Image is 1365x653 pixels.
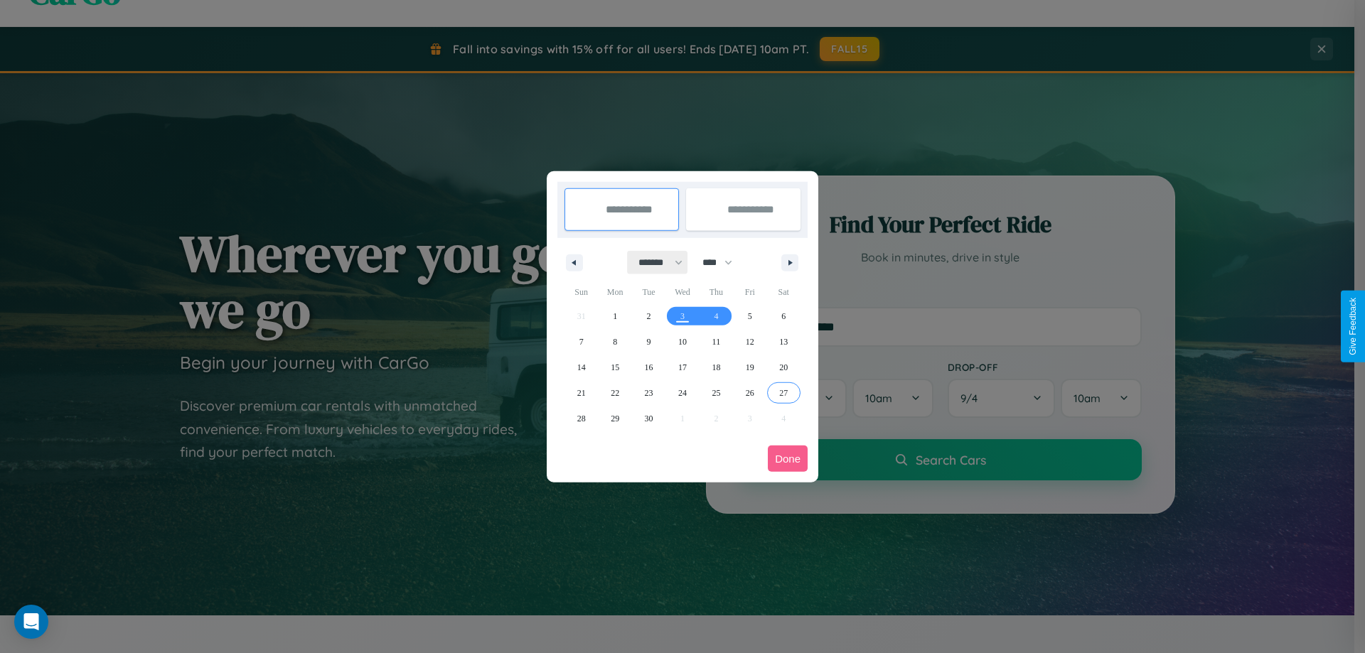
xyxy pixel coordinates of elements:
button: 5 [733,303,766,329]
span: Tue [632,281,665,303]
button: 29 [598,406,631,431]
button: Done [768,446,808,472]
button: 17 [665,355,699,380]
span: 10 [678,329,687,355]
button: 10 [665,329,699,355]
span: 12 [746,329,754,355]
button: 23 [632,380,665,406]
span: 22 [611,380,619,406]
span: 14 [577,355,586,380]
span: 5 [748,303,752,329]
button: 28 [564,406,598,431]
span: Thu [700,281,733,303]
span: 28 [577,406,586,431]
span: Sat [767,281,801,303]
span: 30 [645,406,653,431]
span: 7 [579,329,584,355]
button: 11 [700,329,733,355]
button: 16 [632,355,665,380]
span: 15 [611,355,619,380]
button: 21 [564,380,598,406]
button: 7 [564,329,598,355]
span: 2 [647,303,651,329]
span: 17 [678,355,687,380]
span: 3 [680,303,685,329]
span: 1 [613,303,617,329]
span: 29 [611,406,619,431]
span: 8 [613,329,617,355]
span: 26 [746,380,754,406]
button: 8 [598,329,631,355]
button: 19 [733,355,766,380]
span: 23 [645,380,653,406]
span: 25 [712,380,720,406]
span: Mon [598,281,631,303]
button: 4 [700,303,733,329]
span: Fri [733,281,766,303]
button: 2 [632,303,665,329]
button: 14 [564,355,598,380]
button: 22 [598,380,631,406]
button: 13 [767,329,801,355]
span: 21 [577,380,586,406]
div: Open Intercom Messenger [14,605,48,639]
span: 24 [678,380,687,406]
button: 1 [598,303,631,329]
button: 20 [767,355,801,380]
span: 19 [746,355,754,380]
span: 18 [712,355,720,380]
button: 27 [767,380,801,406]
span: 27 [779,380,788,406]
button: 25 [700,380,733,406]
button: 18 [700,355,733,380]
button: 12 [733,329,766,355]
button: 26 [733,380,766,406]
span: 16 [645,355,653,380]
span: 13 [779,329,788,355]
button: 30 [632,406,665,431]
span: 4 [714,303,718,329]
div: Give Feedback [1348,298,1358,355]
button: 3 [665,303,699,329]
span: Wed [665,281,699,303]
span: 11 [712,329,721,355]
span: 9 [647,329,651,355]
button: 15 [598,355,631,380]
button: 6 [767,303,801,329]
button: 24 [665,380,699,406]
span: 20 [779,355,788,380]
button: 9 [632,329,665,355]
span: 6 [781,303,786,329]
span: Sun [564,281,598,303]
